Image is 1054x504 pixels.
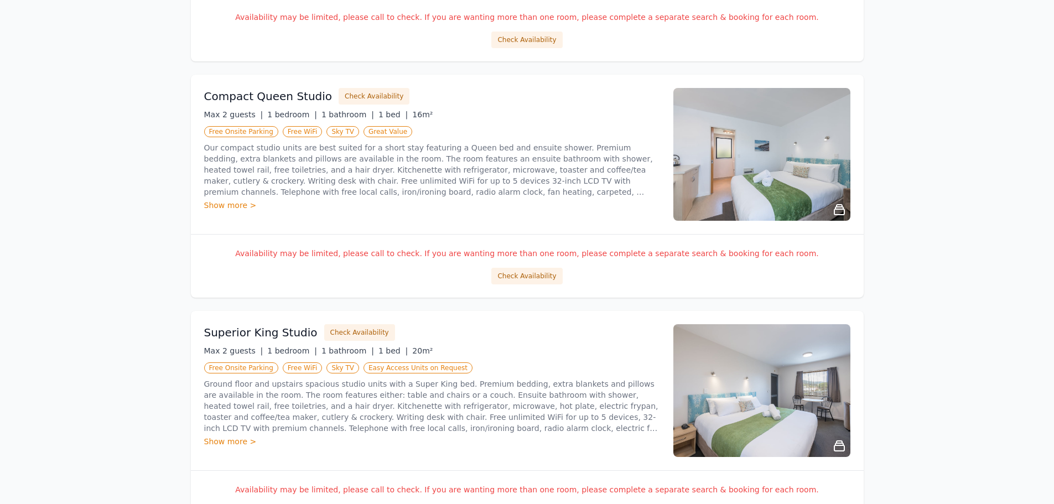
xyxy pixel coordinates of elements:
h3: Superior King Studio [204,325,318,340]
span: 1 bed | [378,346,408,355]
span: Sky TV [326,126,359,137]
p: Availability may be limited, please call to check. If you are wanting more than one room, please ... [204,248,850,259]
div: Show more > [204,436,660,447]
div: Show more > [204,200,660,211]
span: 20m² [412,346,433,355]
span: Free Onsite Parking [204,126,278,137]
button: Check Availability [491,32,562,48]
h3: Compact Queen Studio [204,89,333,104]
span: Free WiFi [283,362,323,373]
span: 1 bathroom | [321,110,374,119]
span: Max 2 guests | [204,346,263,355]
span: 16m² [412,110,433,119]
span: Free WiFi [283,126,323,137]
p: Availability may be limited, please call to check. If you are wanting more than one room, please ... [204,12,850,23]
span: Sky TV [326,362,359,373]
span: 1 bedroom | [267,110,317,119]
button: Check Availability [324,324,395,341]
span: 1 bathroom | [321,346,374,355]
span: Max 2 guests | [204,110,263,119]
span: Easy Access Units on Request [364,362,473,373]
span: Free Onsite Parking [204,362,278,373]
p: Availability may be limited, please call to check. If you are wanting more than one room, please ... [204,484,850,495]
p: Our compact studio units are best suited for a short stay featuring a Queen bed and ensuite showe... [204,142,660,198]
span: 1 bed | [378,110,408,119]
span: 1 bedroom | [267,346,317,355]
p: Ground floor and upstairs spacious studio units with a Super King bed. Premium bedding, extra bla... [204,378,660,434]
button: Check Availability [339,88,409,105]
span: Great Value [364,126,412,137]
button: Check Availability [491,268,562,284]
